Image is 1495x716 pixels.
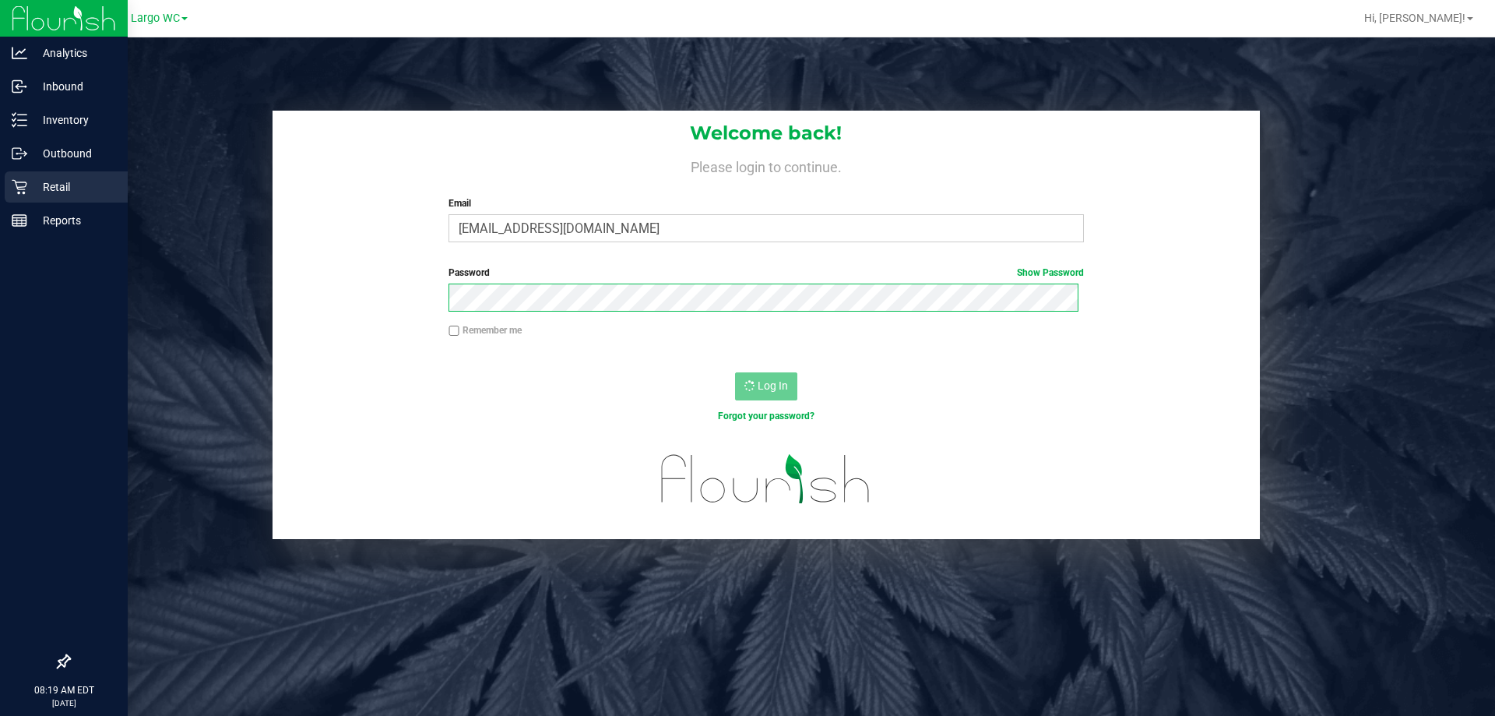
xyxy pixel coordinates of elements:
[758,379,788,392] span: Log In
[12,79,27,94] inline-svg: Inbound
[448,326,459,337] input: Remember me
[642,439,889,519] img: flourish_logo.svg
[7,683,121,697] p: 08:19 AM EDT
[131,12,180,25] span: Largo WC
[12,213,27,228] inline-svg: Reports
[7,697,121,709] p: [DATE]
[12,146,27,161] inline-svg: Outbound
[27,44,121,62] p: Analytics
[12,179,27,195] inline-svg: Retail
[735,372,797,400] button: Log In
[27,77,121,96] p: Inbound
[27,111,121,129] p: Inventory
[448,267,490,278] span: Password
[27,144,121,163] p: Outbound
[12,45,27,61] inline-svg: Analytics
[1017,267,1084,278] a: Show Password
[448,323,522,337] label: Remember me
[273,156,1260,175] h4: Please login to continue.
[1364,12,1465,24] span: Hi, [PERSON_NAME]!
[27,178,121,196] p: Retail
[273,123,1260,143] h1: Welcome back!
[6,2,12,16] span: 1
[718,411,814,421] a: Forgot your password?
[448,196,1083,210] label: Email
[27,211,121,230] p: Reports
[12,112,27,128] inline-svg: Inventory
